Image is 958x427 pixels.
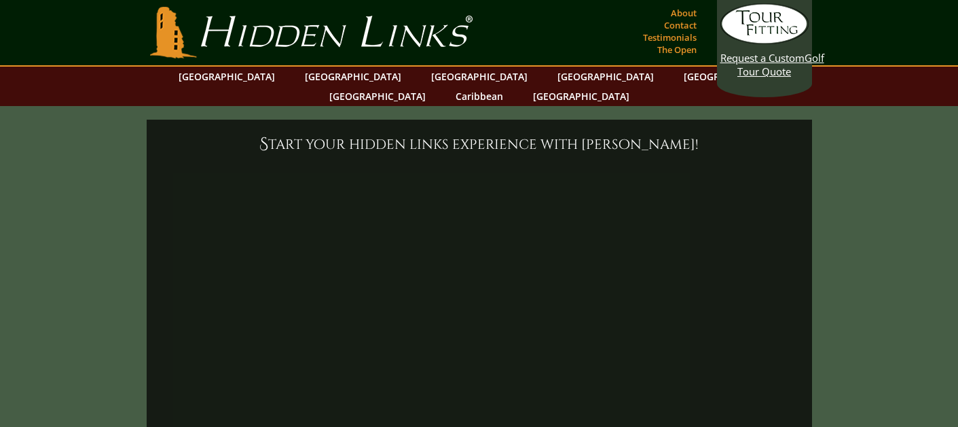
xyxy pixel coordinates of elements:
[720,51,805,65] span: Request a Custom
[677,67,787,86] a: [GEOGRAPHIC_DATA]
[526,86,636,106] a: [GEOGRAPHIC_DATA]
[449,86,510,106] a: Caribbean
[424,67,534,86] a: [GEOGRAPHIC_DATA]
[551,67,661,86] a: [GEOGRAPHIC_DATA]
[640,28,700,47] a: Testimonials
[720,3,809,78] a: Request a CustomGolf Tour Quote
[172,67,282,86] a: [GEOGRAPHIC_DATA]
[667,3,700,22] a: About
[160,133,798,155] h6: Start your Hidden Links experience with [PERSON_NAME]!
[323,86,432,106] a: [GEOGRAPHIC_DATA]
[661,16,700,35] a: Contact
[654,40,700,59] a: The Open
[298,67,408,86] a: [GEOGRAPHIC_DATA]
